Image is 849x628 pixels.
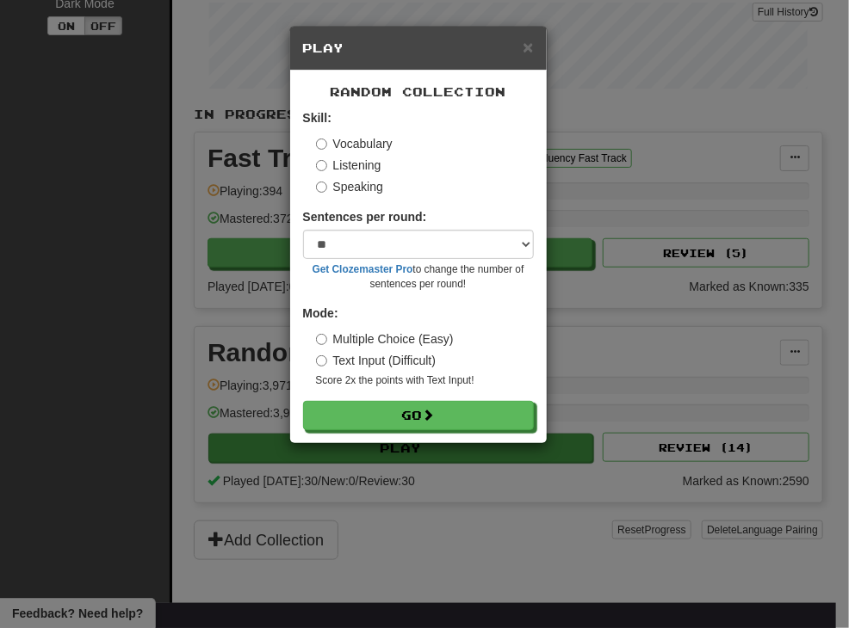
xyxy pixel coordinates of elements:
[316,330,454,348] label: Multiple Choice (Easy)
[316,355,327,366] input: Text Input (Difficult)
[331,84,506,99] span: Random Collection
[313,263,413,275] a: Get Clozemaster Pro
[303,208,427,225] label: Sentences per round:
[316,139,327,150] input: Vocabulary
[303,262,534,292] small: to change the number of sentences per round!
[316,178,383,195] label: Speaking
[303,40,534,57] h5: Play
[316,135,393,152] label: Vocabulary
[303,306,338,320] strong: Mode:
[316,352,437,369] label: Text Input (Difficult)
[316,157,381,174] label: Listening
[303,401,534,430] button: Go
[316,160,327,171] input: Listening
[303,111,332,125] strong: Skill:
[523,38,533,56] button: Close
[316,373,534,388] small: Score 2x the points with Text Input !
[316,334,327,345] input: Multiple Choice (Easy)
[316,182,327,193] input: Speaking
[523,37,533,57] span: ×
